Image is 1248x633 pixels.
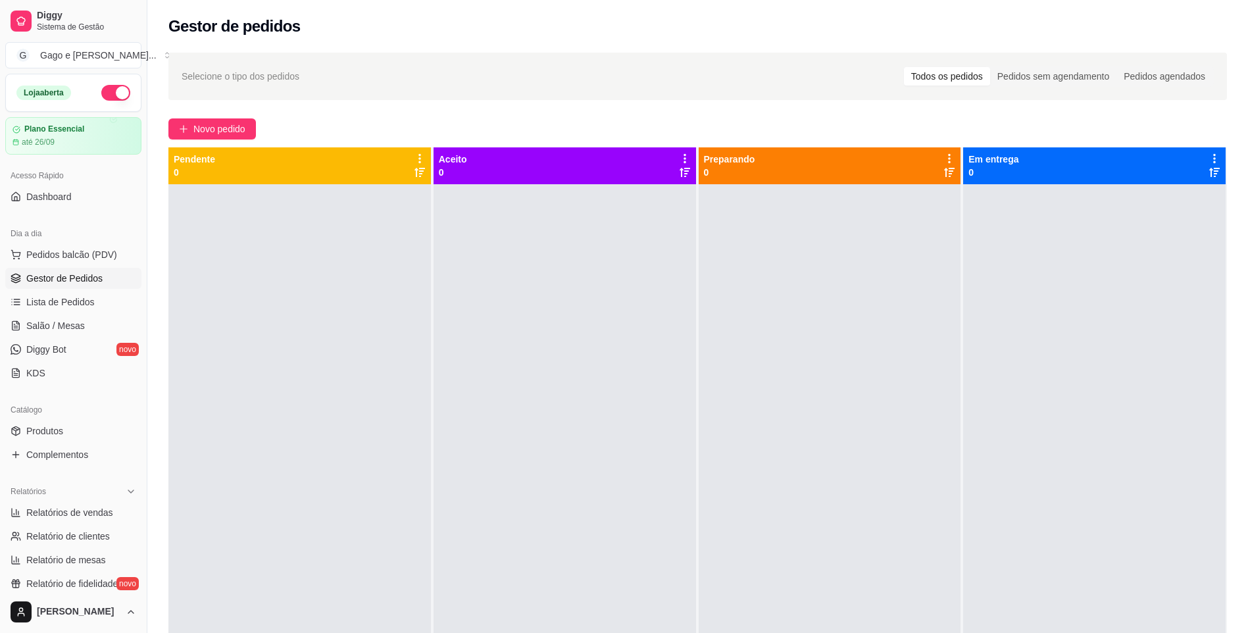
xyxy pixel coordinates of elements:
[174,166,215,179] p: 0
[5,444,141,465] a: Complementos
[5,399,141,420] div: Catálogo
[22,137,55,147] article: até 26/09
[26,577,118,590] span: Relatório de fidelidade
[26,295,95,309] span: Lista de Pedidos
[5,117,141,155] a: Plano Essencialaté 26/09
[439,153,467,166] p: Aceito
[37,606,120,618] span: [PERSON_NAME]
[5,165,141,186] div: Acesso Rápido
[5,573,141,594] a: Relatório de fidelidadenovo
[26,319,85,332] span: Salão / Mesas
[40,49,157,62] div: Gago e [PERSON_NAME] ...
[11,486,46,497] span: Relatórios
[5,223,141,244] div: Dia a dia
[5,339,141,360] a: Diggy Botnovo
[5,244,141,265] button: Pedidos balcão (PDV)
[168,16,301,37] h2: Gestor de pedidos
[37,10,136,22] span: Diggy
[5,420,141,442] a: Produtos
[101,85,130,101] button: Alterar Status
[5,363,141,384] a: KDS
[168,118,256,139] button: Novo pedido
[5,596,141,628] button: [PERSON_NAME]
[5,5,141,37] a: DiggySistema de Gestão
[26,272,103,285] span: Gestor de Pedidos
[968,153,1018,166] p: Em entrega
[5,291,141,313] a: Lista de Pedidos
[24,124,84,134] article: Plano Essencial
[5,549,141,570] a: Relatório de mesas
[5,526,141,547] a: Relatório de clientes
[26,343,66,356] span: Diggy Bot
[1116,67,1212,86] div: Pedidos agendados
[26,553,106,567] span: Relatório de mesas
[26,367,45,380] span: KDS
[26,506,113,519] span: Relatórios de vendas
[182,69,299,84] span: Selecione o tipo dos pedidos
[193,122,245,136] span: Novo pedido
[704,166,755,179] p: 0
[174,153,215,166] p: Pendente
[5,186,141,207] a: Dashboard
[990,67,1116,86] div: Pedidos sem agendamento
[5,42,141,68] button: Select a team
[704,153,755,166] p: Preparando
[5,268,141,289] a: Gestor de Pedidos
[16,49,30,62] span: G
[26,248,117,261] span: Pedidos balcão (PDV)
[26,190,72,203] span: Dashboard
[5,315,141,336] a: Salão / Mesas
[179,124,188,134] span: plus
[37,22,136,32] span: Sistema de Gestão
[904,67,990,86] div: Todos os pedidos
[439,166,467,179] p: 0
[968,166,1018,179] p: 0
[5,502,141,523] a: Relatórios de vendas
[16,86,71,100] div: Loja aberta
[26,448,88,461] span: Complementos
[26,530,110,543] span: Relatório de clientes
[26,424,63,438] span: Produtos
